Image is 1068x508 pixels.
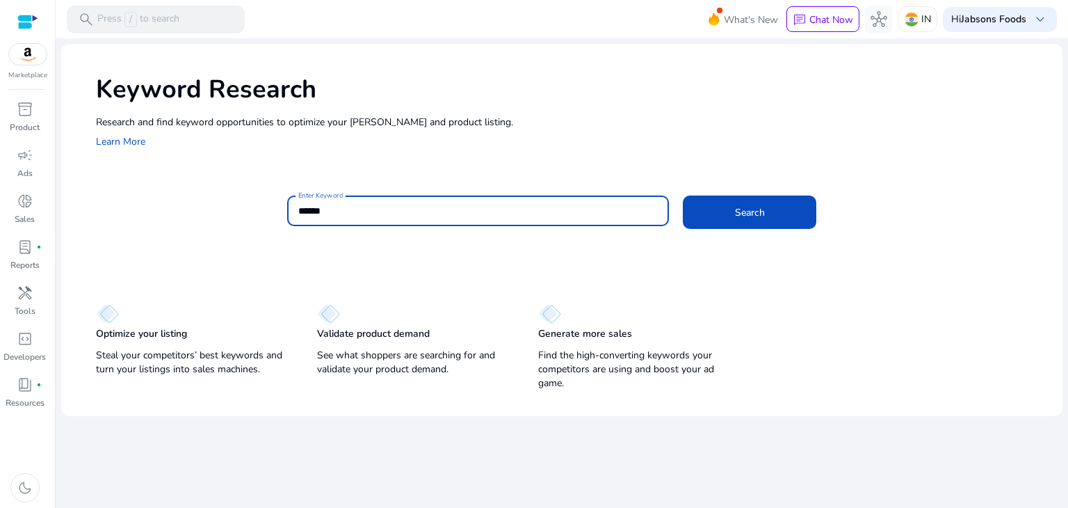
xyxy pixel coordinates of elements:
p: See what shoppers are searching for and validate your product demand. [317,349,510,376]
h1: Keyword Research [96,74,1049,104]
p: Resources [6,397,44,409]
p: Steal your competitors’ best keywords and turn your listings into sales machines. [96,349,289,376]
span: campaign [17,147,33,164]
p: Marketplace [8,70,47,81]
p: Press to search [97,12,179,27]
button: Search [683,196,816,229]
p: Optimize your listing [96,327,187,341]
p: IN [921,7,931,31]
span: inventory_2 [17,101,33,118]
span: keyboard_arrow_down [1032,11,1049,28]
p: Tools [15,305,35,317]
p: Chat Now [809,13,853,26]
p: Reports [10,259,40,271]
span: code_blocks [17,331,33,347]
p: Find the high-converting keywords your competitors are using and boost your ad game. [538,349,731,390]
img: diamond.svg [317,304,340,324]
span: search [78,11,95,28]
p: Ads [17,167,33,180]
span: chat [793,13,807,27]
p: Developers [3,351,46,363]
a: Learn More [96,135,145,148]
span: dark_mode [17,479,33,496]
span: / [124,12,137,27]
img: diamond.svg [96,304,119,324]
span: fiber_manual_record [36,382,42,388]
span: What's New [724,8,778,32]
p: Validate product demand [317,327,430,341]
span: donut_small [17,193,33,209]
img: amazon.svg [9,44,47,65]
span: book_4 [17,376,33,393]
p: Generate more sales [538,327,632,341]
span: lab_profile [17,239,33,255]
b: Jabsons Foods [961,13,1026,26]
p: Sales [15,213,35,225]
img: in.svg [905,13,919,26]
span: hub [871,11,887,28]
mat-label: Enter Keyword [298,191,343,200]
span: Search [735,205,765,220]
button: chatChat Now [786,6,859,33]
p: Hi [951,15,1026,24]
span: fiber_manual_record [36,244,42,250]
button: hub [865,6,893,33]
p: Research and find keyword opportunities to optimize your [PERSON_NAME] and product listing. [96,115,1049,129]
img: diamond.svg [538,304,561,324]
p: Product [10,121,40,134]
span: handyman [17,285,33,301]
